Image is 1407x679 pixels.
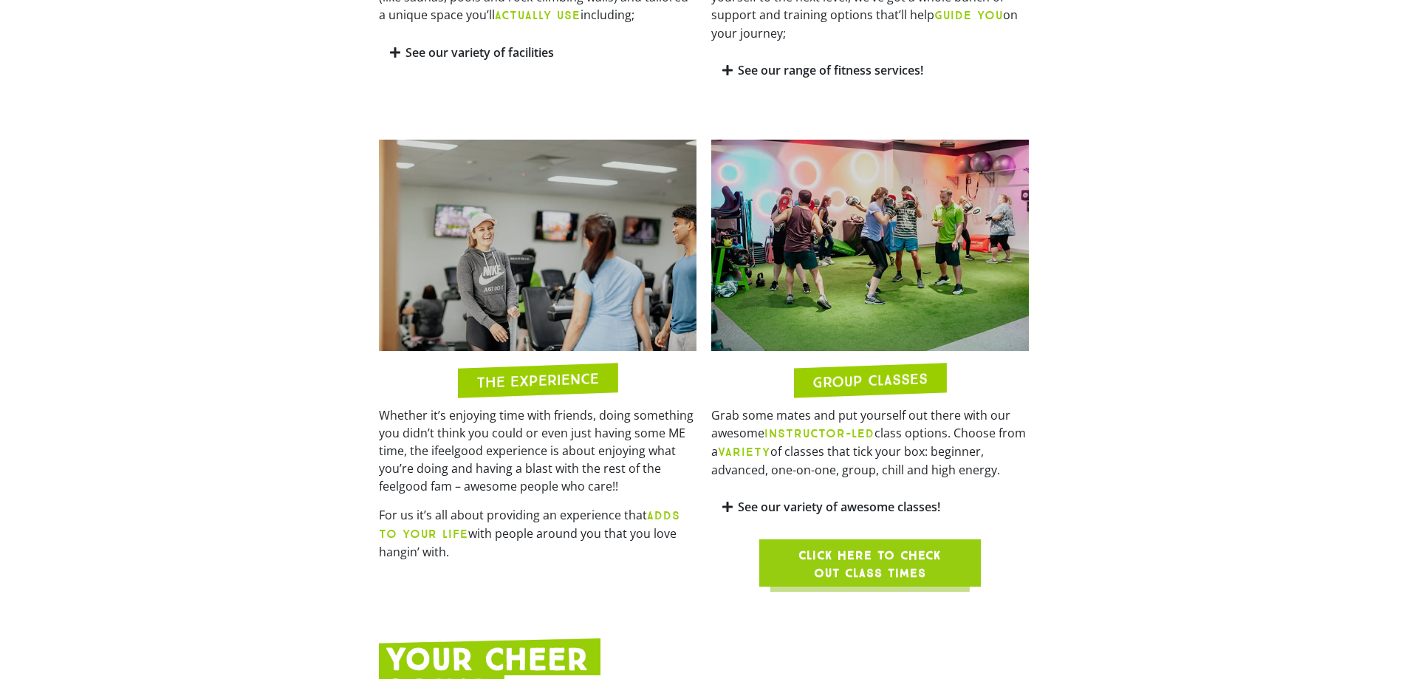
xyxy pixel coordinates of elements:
[476,372,599,391] h2: THE EXPERIENCE
[759,539,981,587] a: Click here to check out class times
[379,406,696,495] p: Whether it’s enjoying time with friends, doing something you didn’t think you could or even just ...
[738,62,923,78] a: See our range of fitness services!
[711,406,1029,479] p: Grab some mates and put yourself out there with our awesome class options. Choose from a of class...
[495,8,581,22] b: ACTUALLY USE
[379,508,680,541] b: ADDS TO YOUR LIFE
[405,44,554,61] a: See our variety of facilities
[795,547,945,582] span: Click here to check out class times
[738,499,940,515] a: See our variety of awesome classes!
[764,426,874,440] b: INSTRUCTOR-LED
[934,8,1003,22] b: GUIDE YOU
[711,490,1029,525] div: See our variety of awesome classes!
[379,35,696,70] div: See our variety of facilities
[379,506,696,561] p: For us it’s all about providing an experience that with people around you that you love hangin’ w...
[812,372,928,390] h2: GROUP CLASSES
[718,445,770,459] b: VARIETY
[711,53,1029,88] div: See our range of fitness services!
